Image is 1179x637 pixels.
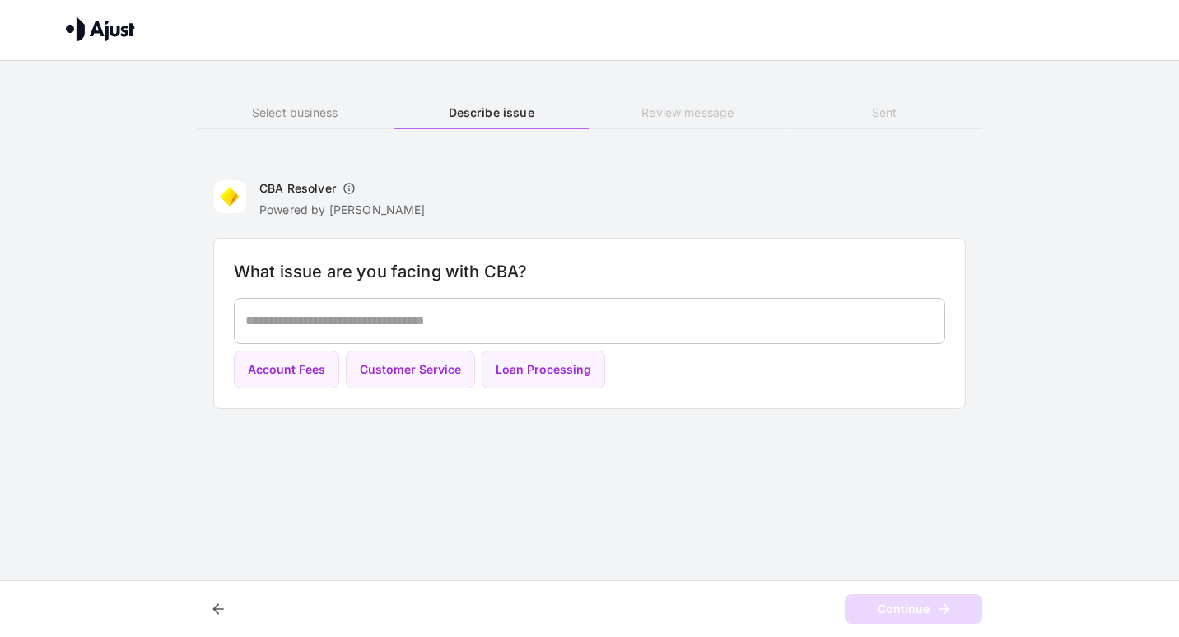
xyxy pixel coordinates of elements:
h6: What issue are you facing with CBA? [234,258,945,285]
button: Loan Processing [482,351,605,389]
button: Account Fees [234,351,339,389]
img: Ajust [66,16,135,41]
h6: CBA Resolver [259,180,336,197]
h6: Review message [589,104,785,122]
button: Customer Service [346,351,475,389]
h6: Sent [786,104,982,122]
h6: Select business [197,104,393,122]
img: CBA [213,180,246,213]
h6: Describe issue [394,104,589,122]
p: Powered by [PERSON_NAME] [259,202,426,218]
